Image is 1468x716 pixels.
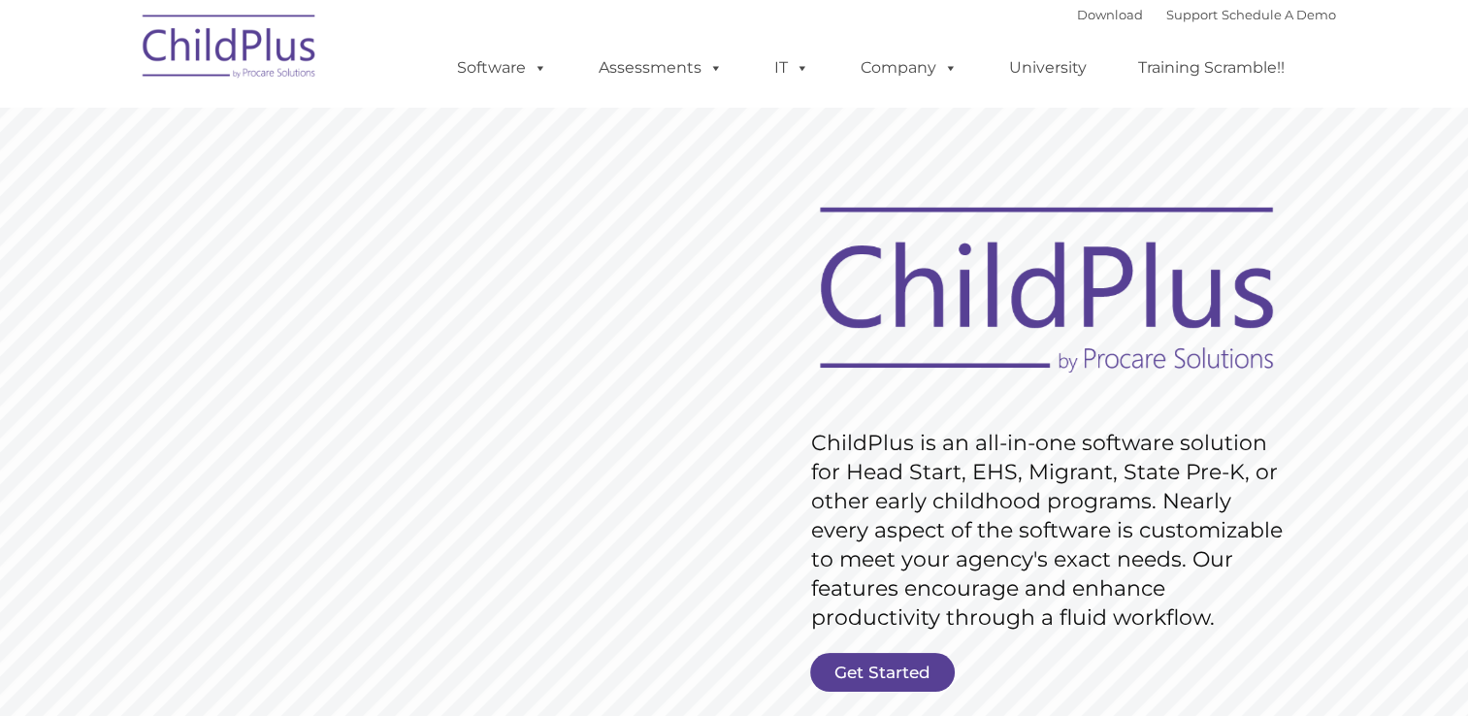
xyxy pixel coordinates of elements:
rs-layer: ChildPlus is an all-in-one software solution for Head Start, EHS, Migrant, State Pre-K, or other ... [811,429,1292,633]
font: | [1077,7,1336,22]
a: Schedule A Demo [1222,7,1336,22]
img: ChildPlus by Procare Solutions [133,1,327,98]
a: University [990,49,1106,87]
a: Training Scramble!! [1119,49,1304,87]
a: Get Started [810,653,955,692]
a: IT [755,49,829,87]
a: Support [1166,7,1218,22]
a: Software [438,49,567,87]
a: Assessments [579,49,742,87]
a: Company [841,49,977,87]
a: Download [1077,7,1143,22]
